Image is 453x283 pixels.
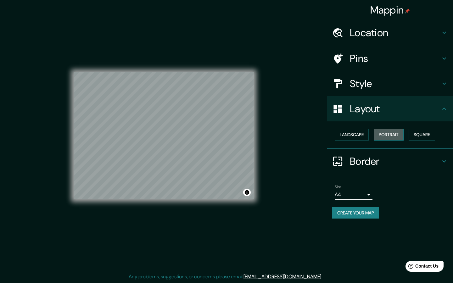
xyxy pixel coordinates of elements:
h4: Mappin [370,4,410,16]
div: Location [327,20,453,45]
button: Landscape [335,129,369,141]
div: Border [327,149,453,174]
h4: Location [350,26,440,39]
label: Size [335,184,341,189]
h4: Pins [350,52,440,65]
iframe: Help widget launcher [397,258,446,276]
div: Pins [327,46,453,71]
div: . [323,273,324,280]
h4: Border [350,155,440,168]
div: Style [327,71,453,96]
canvas: Map [74,72,254,199]
a: [EMAIL_ADDRESS][DOMAIN_NAME] [243,273,321,280]
button: Square [409,129,435,141]
div: . [322,273,323,280]
h4: Layout [350,103,440,115]
img: pin-icon.png [405,8,410,14]
h4: Style [350,77,440,90]
button: Portrait [374,129,404,141]
button: Toggle attribution [243,189,251,196]
p: Any problems, suggestions, or concerns please email . [129,273,322,280]
div: Layout [327,96,453,121]
button: Create your map [332,207,379,219]
div: A4 [335,190,372,200]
